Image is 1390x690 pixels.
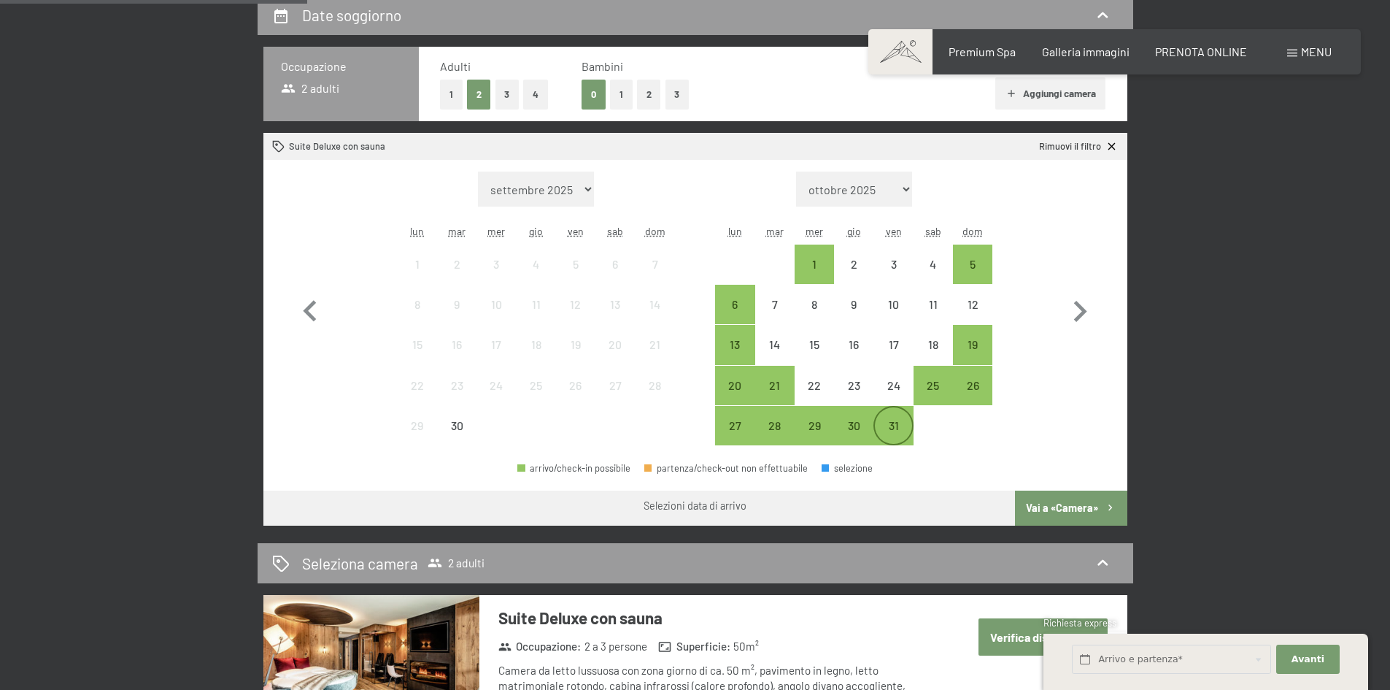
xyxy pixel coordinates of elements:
div: Sun Oct 19 2025 [953,325,992,364]
div: Fri Sep 05 2025 [556,245,595,284]
div: arrivo/check-in non effettuabile [398,366,437,405]
div: 4 [518,258,555,295]
div: 21 [636,339,673,375]
div: 16 [835,339,872,375]
div: arrivo/check-in non effettuabile [595,245,635,284]
button: 2 [467,80,491,110]
div: arrivo/check-in possibile [755,366,795,405]
div: selezione [822,464,873,473]
div: 25 [518,380,555,416]
span: Adulti [440,59,471,73]
div: 11 [915,299,951,335]
div: arrivo/check-in non effettuabile [517,366,556,405]
div: Wed Oct 15 2025 [795,325,834,364]
div: 3 [875,258,911,295]
div: 15 [796,339,833,375]
div: Thu Sep 18 2025 [517,325,556,364]
abbr: mercoledì [806,225,823,237]
div: Sat Oct 25 2025 [914,366,953,405]
div: arrivo/check-in non effettuabile [517,245,556,284]
div: arrivo/check-in non effettuabile [834,245,873,284]
abbr: martedì [766,225,784,237]
div: arrivo/check-in non effettuabile [873,285,913,324]
div: 19 [954,339,991,375]
div: arrivo/check-in non effettuabile [755,285,795,324]
div: Suite Deluxe con sauna [272,140,385,153]
div: 6 [717,299,753,335]
div: arrivo/check-in non effettuabile [437,406,476,445]
div: arrivo/check-in possibile [715,285,754,324]
div: arrivo/check-in non effettuabile [635,325,674,364]
div: Tue Sep 09 2025 [437,285,476,324]
svg: Camera [272,140,285,153]
div: Tue Sep 02 2025 [437,245,476,284]
div: 12 [954,299,991,335]
div: arrivo/check-in possibile [715,325,754,364]
div: Mon Sep 01 2025 [398,245,437,284]
div: 14 [636,299,673,335]
div: Fri Sep 26 2025 [556,366,595,405]
div: Wed Oct 22 2025 [795,366,834,405]
div: arrivo/check-in non effettuabile [517,325,556,364]
div: arrivo/check-in possibile [795,245,834,284]
div: 27 [597,380,633,416]
h3: Occupazione [281,58,401,74]
h3: Suite Deluxe con sauna [498,607,933,629]
div: 4 [915,258,951,295]
div: Wed Sep 03 2025 [476,245,516,284]
button: Aggiungi camera [995,77,1105,110]
div: Tue Oct 21 2025 [755,366,795,405]
div: arrivo/check-in possibile [715,406,754,445]
div: arrivo/check-in non effettuabile [476,366,516,405]
div: 28 [757,420,793,456]
h2: Seleziona camera [302,553,418,574]
div: 9 [835,299,872,335]
button: 0 [582,80,606,110]
div: Sun Sep 07 2025 [635,245,674,284]
div: arrivo/check-in non effettuabile [556,325,595,364]
div: arrivo/check-in non effettuabile [556,245,595,284]
div: 6 [597,258,633,295]
div: 10 [478,299,514,335]
div: 2 [439,258,475,295]
div: Wed Sep 24 2025 [476,366,516,405]
div: 23 [439,380,475,416]
div: arrivo/check-in non effettuabile [398,325,437,364]
div: arrivo/check-in possibile [795,406,834,445]
div: 28 [636,380,673,416]
a: PRENOTA ONLINE [1155,45,1247,58]
div: arrivo/check-in non effettuabile [873,325,913,364]
div: arrivo/check-in possibile [755,406,795,445]
div: arrivo/check-in non effettuabile [755,325,795,364]
div: arrivo/check-in non effettuabile [873,366,913,405]
abbr: martedì [448,225,466,237]
div: Thu Oct 02 2025 [834,245,873,284]
div: 23 [835,380,872,416]
div: 19 [557,339,594,375]
div: Sat Sep 27 2025 [595,366,635,405]
span: Menu [1301,45,1332,58]
div: Tue Sep 16 2025 [437,325,476,364]
div: Sun Oct 26 2025 [953,366,992,405]
div: Mon Oct 27 2025 [715,406,754,445]
div: 18 [915,339,951,375]
div: 10 [875,299,911,335]
div: arrivo/check-in non effettuabile [914,285,953,324]
div: 21 [757,380,793,416]
abbr: giovedì [529,225,543,237]
div: Tue Sep 30 2025 [437,406,476,445]
div: 1 [796,258,833,295]
span: 2 adulti [281,80,340,96]
div: arrivo/check-in non effettuabile [914,245,953,284]
span: Avanti [1291,653,1324,666]
div: Wed Sep 10 2025 [476,285,516,324]
div: arrivo/check-in non effettuabile [834,366,873,405]
div: Fri Oct 03 2025 [873,245,913,284]
div: 11 [518,299,555,335]
abbr: venerdì [568,225,584,237]
div: arrivo/check-in non effettuabile [517,285,556,324]
span: 50 m² [733,639,759,654]
div: Thu Oct 09 2025 [834,285,873,324]
div: arrivo/check-in non effettuabile [795,325,834,364]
